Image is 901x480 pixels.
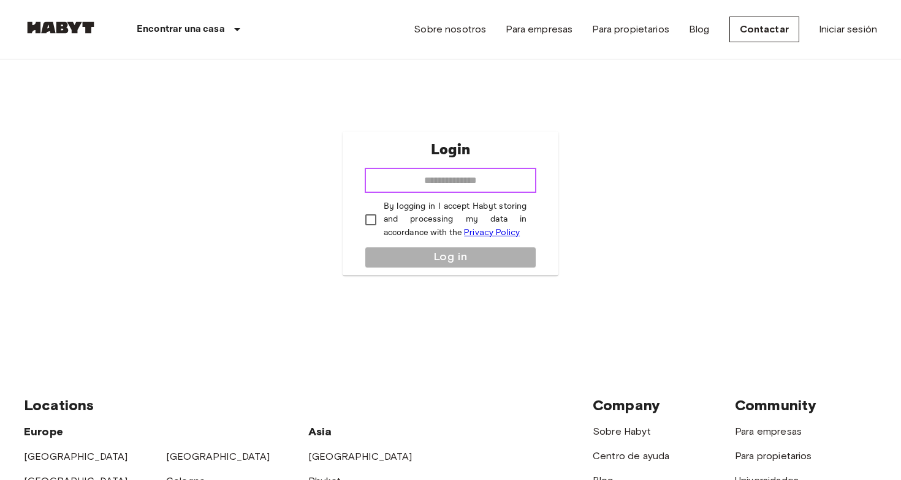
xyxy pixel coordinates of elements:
span: Asia [308,425,332,438]
a: Para propietarios [592,22,669,37]
span: Company [593,396,660,414]
a: Blog [689,22,710,37]
a: Para empresas [735,426,802,437]
a: Iniciar sesión [819,22,877,37]
span: Community [735,396,816,414]
span: Europe [24,425,63,438]
a: Sobre Habyt [593,426,651,437]
p: Encontrar una casa [137,22,225,37]
a: Contactar [729,17,799,42]
a: Privacy Policy [464,227,520,238]
a: Sobre nosotros [414,22,486,37]
p: By logging in I accept Habyt storing and processing my data in accordance with the [384,200,527,239]
span: Locations [24,396,94,414]
p: Login [431,139,470,161]
a: Centro de ayuda [593,450,669,462]
a: [GEOGRAPHIC_DATA] [308,451,412,462]
a: Para empresas [506,22,572,37]
a: Para propietarios [735,450,812,462]
img: Habyt [24,21,97,34]
a: [GEOGRAPHIC_DATA] [24,451,128,462]
a: [GEOGRAPHIC_DATA] [166,451,270,462]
